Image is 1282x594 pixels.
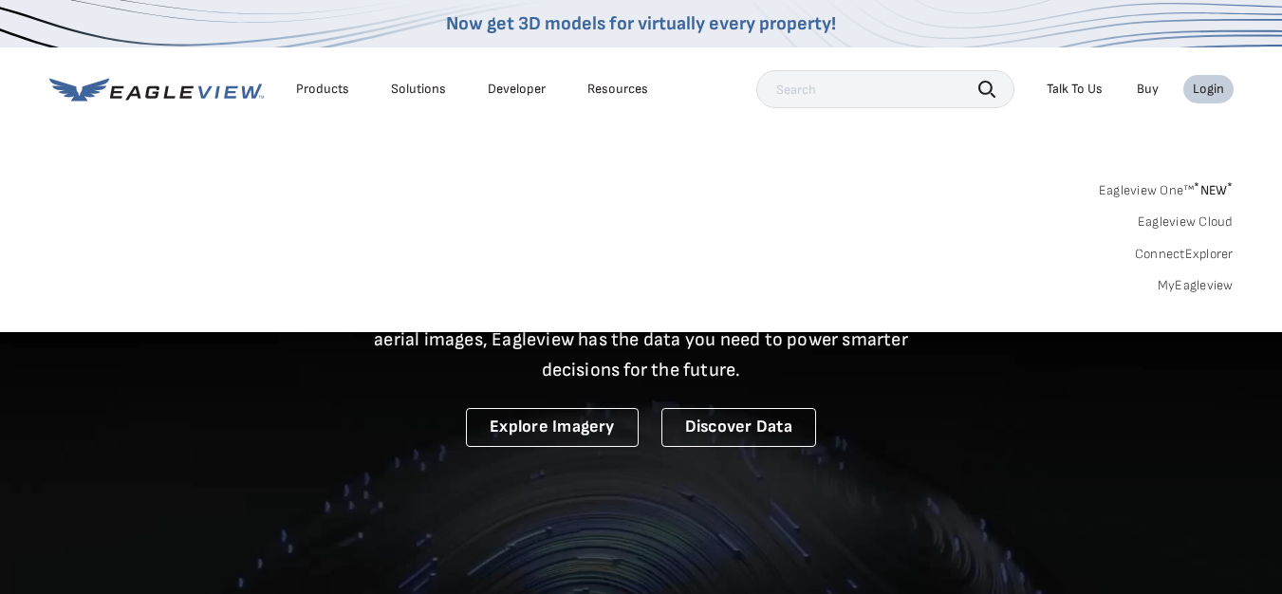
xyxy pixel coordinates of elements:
[1138,213,1234,231] a: Eagleview Cloud
[488,81,546,98] a: Developer
[1135,246,1234,263] a: ConnectExplorer
[1047,81,1103,98] div: Talk To Us
[1194,182,1233,198] span: NEW
[1193,81,1224,98] div: Login
[446,12,836,35] a: Now get 3D models for virtually every property!
[351,294,932,385] p: A new era starts here. Built on more than 3.5 billion high-resolution aerial images, Eagleview ha...
[1099,176,1234,198] a: Eagleview One™*NEW*
[466,408,639,447] a: Explore Imagery
[296,81,349,98] div: Products
[1137,81,1159,98] a: Buy
[756,70,1014,108] input: Search
[587,81,648,98] div: Resources
[391,81,446,98] div: Solutions
[661,408,816,447] a: Discover Data
[1158,277,1234,294] a: MyEagleview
